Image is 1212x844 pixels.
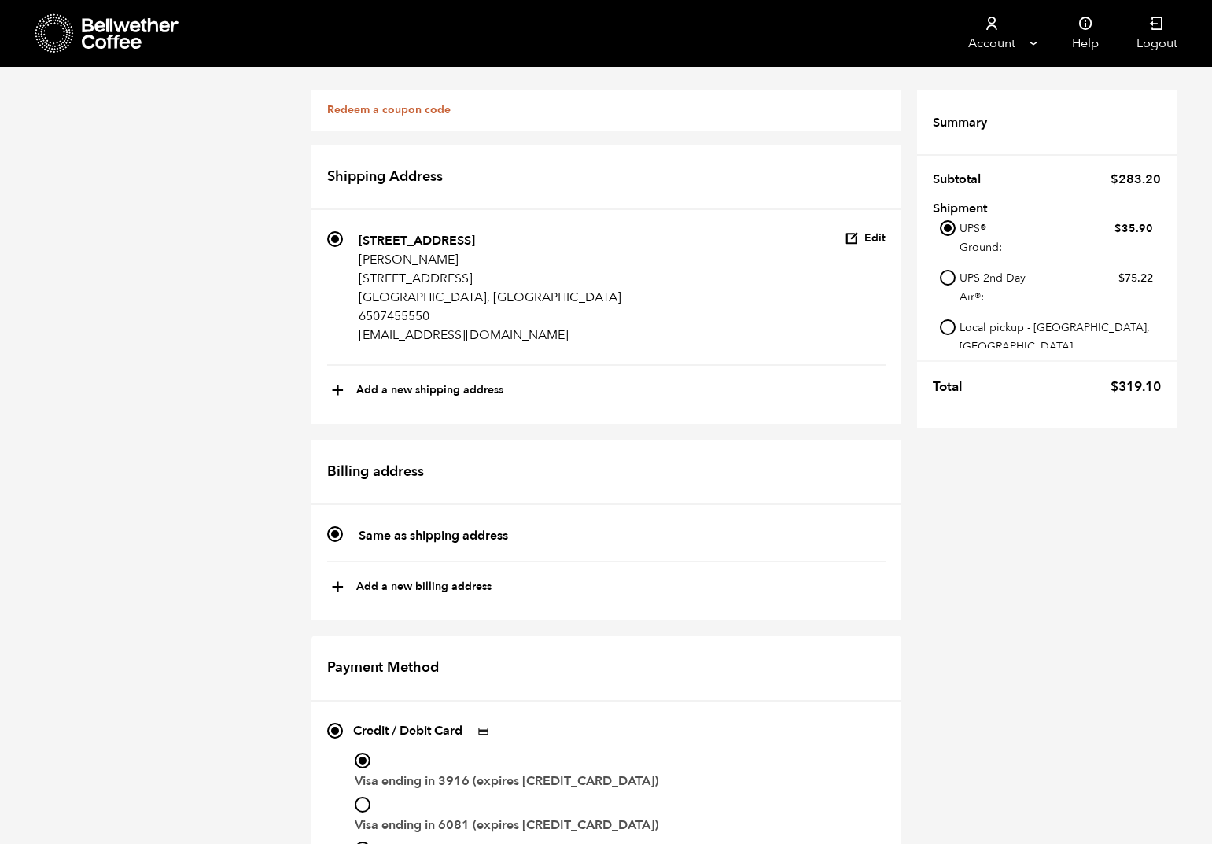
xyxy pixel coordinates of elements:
th: Total [933,370,972,404]
span: + [331,378,344,404]
bdi: 319.10 [1111,378,1161,396]
th: Subtotal [933,163,990,196]
p: [PERSON_NAME] [359,250,621,269]
th: Shipment [933,202,1023,212]
h2: Shipping Address [311,145,901,211]
p: 6507455550 [359,307,621,326]
span: $ [1114,221,1122,236]
span: $ [1111,378,1118,396]
p: [EMAIL_ADDRESS][DOMAIN_NAME] [359,326,621,345]
input: Same as shipping address [327,526,343,542]
bdi: 283.20 [1111,171,1161,188]
label: UPS® Ground: [960,218,1152,257]
h2: Billing address [311,440,901,506]
button: +Add a new shipping address [331,378,503,404]
bdi: 35.90 [1114,221,1153,236]
strong: [STREET_ADDRESS] [359,232,475,249]
h2: Payment Method [311,636,901,702]
p: [GEOGRAPHIC_DATA], [GEOGRAPHIC_DATA] [359,288,621,307]
button: Edit [845,231,886,246]
bdi: 75.22 [1118,271,1153,286]
a: Redeem a coupon code [327,102,451,117]
p: [STREET_ADDRESS] [359,269,621,288]
th: Summary [933,106,996,139]
label: Local pickup - [GEOGRAPHIC_DATA], [GEOGRAPHIC_DATA] [960,317,1152,356]
input: [STREET_ADDRESS] [PERSON_NAME] [STREET_ADDRESS] [GEOGRAPHIC_DATA], [GEOGRAPHIC_DATA] 6507455550 [... [327,231,343,247]
label: UPS 2nd Day Air®: [960,267,1152,307]
strong: Same as shipping address [359,527,508,544]
span: $ [1111,171,1118,188]
button: +Add a new billing address [331,574,492,601]
label: Visa ending in 3916 (expires [CREDIT_CARD_DATA]) [355,768,886,794]
span: $ [1118,271,1125,286]
span: + [331,574,344,601]
label: Visa ending in 6081 (expires [CREDIT_CARD_DATA]) [355,813,886,838]
img: Credit / Debit Card [469,721,498,740]
label: Credit / Debit Card [353,718,498,743]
